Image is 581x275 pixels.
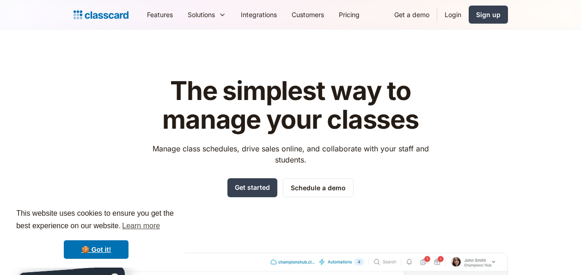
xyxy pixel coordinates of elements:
[331,4,367,25] a: Pricing
[180,4,233,25] div: Solutions
[140,4,180,25] a: Features
[73,8,128,21] a: home
[188,10,215,19] div: Solutions
[387,4,437,25] a: Get a demo
[144,143,437,165] p: Manage class schedules, drive sales online, and collaborate with your staff and students.
[283,178,354,197] a: Schedule a demo
[469,6,508,24] a: Sign up
[284,4,331,25] a: Customers
[144,77,437,134] h1: The simplest way to manage your classes
[121,219,161,233] a: learn more about cookies
[437,4,469,25] a: Login
[64,240,128,259] a: dismiss cookie message
[233,4,284,25] a: Integrations
[16,208,176,233] span: This website uses cookies to ensure you get the best experience on our website.
[7,199,185,268] div: cookieconsent
[227,178,277,197] a: Get started
[476,10,501,19] div: Sign up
